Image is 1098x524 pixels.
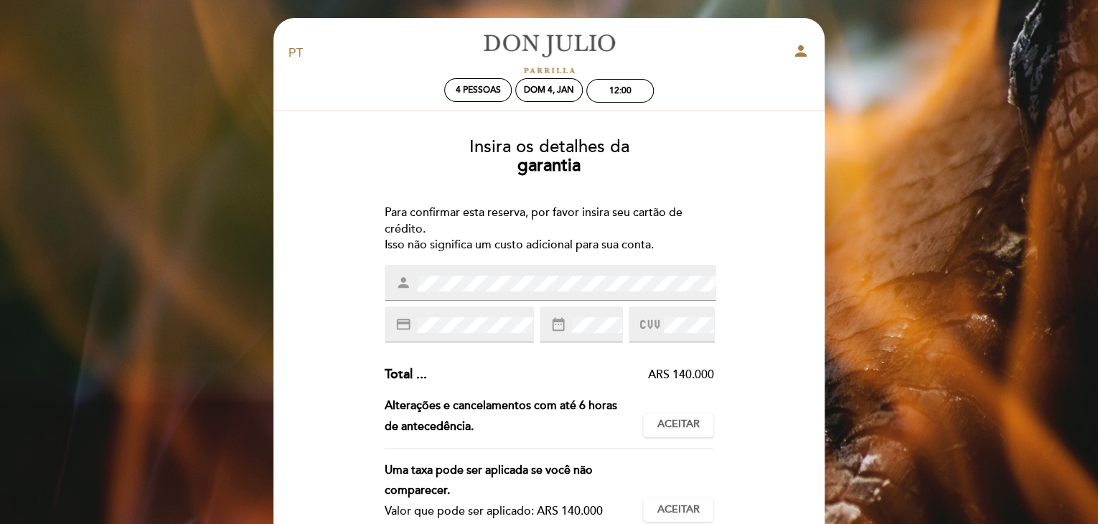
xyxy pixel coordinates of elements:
[395,275,411,291] i: person
[459,34,639,73] a: [PERSON_NAME]
[385,366,427,382] span: Total ...
[469,136,629,157] span: Insira os detalhes da
[385,460,632,502] div: Uma taxa pode ser aplicada se você não comparecer.
[385,396,644,437] div: Alterações e cancelamentos com até 6 horas de antecedência.
[524,85,574,95] div: Dom 4, jan
[550,317,566,332] i: date_range
[792,42,810,60] i: person
[427,367,714,383] div: ARS 140.000
[657,502,700,518] span: Aceitar
[395,317,411,332] i: credit_card
[792,42,810,65] button: person
[643,413,713,437] button: Aceitar
[517,155,581,176] b: garantia
[643,497,713,522] button: Aceitar
[385,501,632,522] div: Valor que pode ser aplicado: ARS 140.000
[456,85,501,95] span: 4 pessoas
[609,85,632,96] div: 12:00
[385,205,714,254] div: Para confirmar esta reserva, por favor insira seu cartão de crédito. Isso não significa um custo ...
[657,417,700,432] span: Aceitar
